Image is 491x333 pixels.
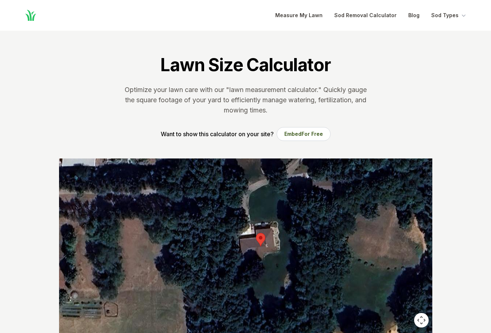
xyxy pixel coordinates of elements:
h1: Lawn Size Calculator [160,54,330,76]
span: For Free [301,131,323,137]
a: Sod Removal Calculator [334,11,397,20]
a: Blog [408,11,420,20]
p: Want to show this calculator on your site? [161,130,274,138]
button: Sod Types [431,11,467,20]
button: EmbedFor Free [277,127,331,141]
p: Optimize your lawn care with our "lawn measurement calculator." Quickly gauge the square footage ... [123,85,368,115]
button: Map camera controls [414,313,429,328]
a: Measure My Lawn [275,11,323,20]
